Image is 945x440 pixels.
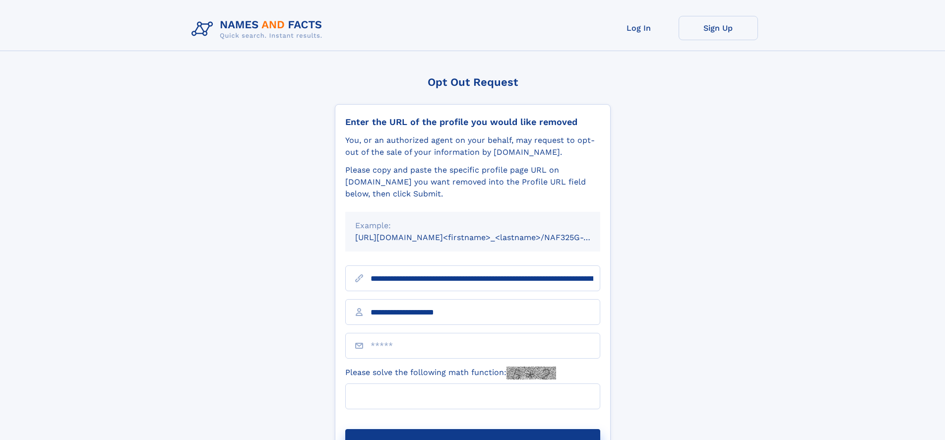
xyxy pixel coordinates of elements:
[345,367,556,379] label: Please solve the following math function:
[599,16,679,40] a: Log In
[679,16,758,40] a: Sign Up
[188,16,330,43] img: Logo Names and Facts
[355,220,590,232] div: Example:
[345,134,600,158] div: You, or an authorized agent on your behalf, may request to opt-out of the sale of your informatio...
[345,117,600,127] div: Enter the URL of the profile you would like removed
[335,76,611,88] div: Opt Out Request
[345,164,600,200] div: Please copy and paste the specific profile page URL on [DOMAIN_NAME] you want removed into the Pr...
[355,233,619,242] small: [URL][DOMAIN_NAME]<firstname>_<lastname>/NAF325G-xxxxxxxx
